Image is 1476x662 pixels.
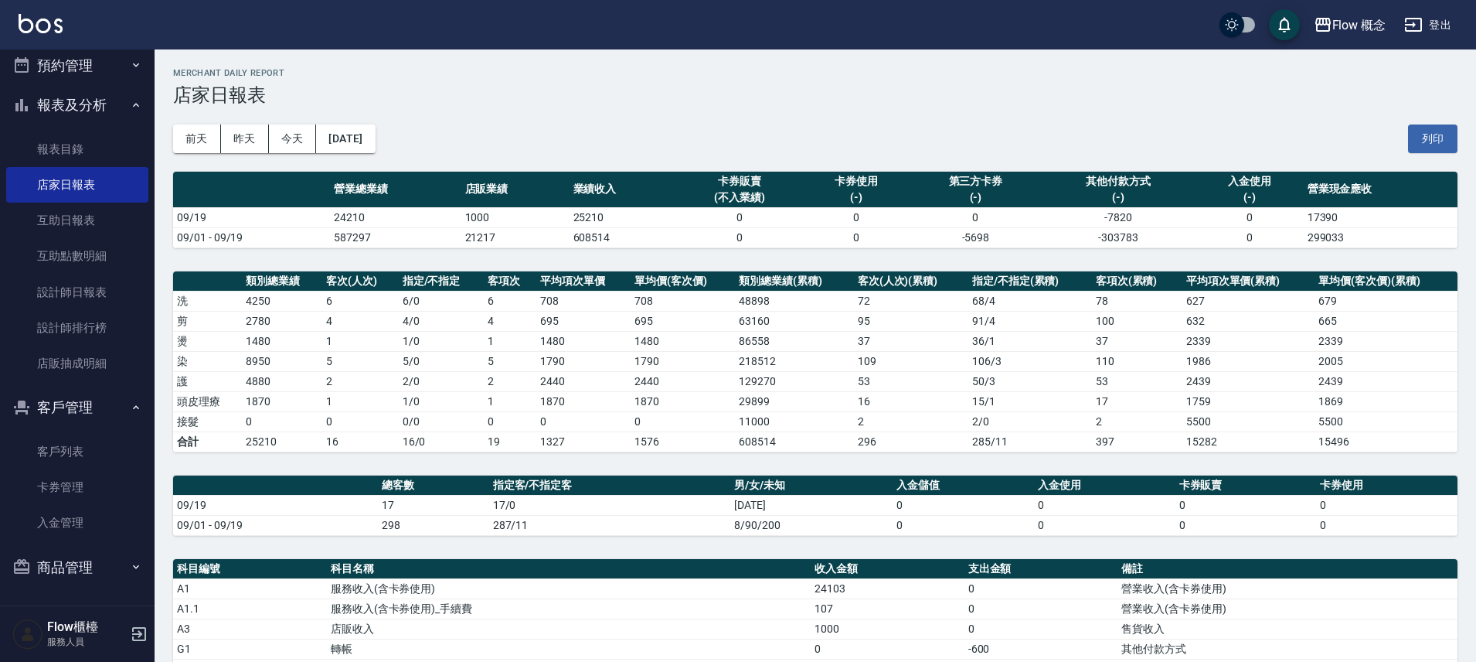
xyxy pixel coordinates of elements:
td: 護 [173,371,242,391]
td: 0 [1195,227,1304,247]
td: 5 [484,351,536,371]
button: 前天 [173,125,221,153]
div: (不入業績) [682,189,798,206]
button: 登出 [1398,11,1457,39]
td: 轉帳 [327,639,811,659]
td: 燙 [173,331,242,351]
td: 09/01 - 09/19 [173,227,330,247]
td: 0 [802,207,910,227]
td: 1869 [1314,391,1457,411]
a: 設計師排行榜 [6,310,148,346]
td: 25210 [570,207,678,227]
td: 0 [1316,515,1457,535]
td: 695 [631,311,735,331]
th: 營業總業績 [330,172,461,208]
td: 0 [964,599,1118,619]
th: 支出金額 [964,559,1118,579]
th: 入金使用 [1034,476,1175,496]
td: 17390 [1304,207,1457,227]
table: a dense table [173,271,1457,452]
th: 指定/不指定(累積) [968,271,1092,292]
td: 0 [242,411,322,432]
td: 78 [1092,291,1182,311]
button: save [1269,9,1300,40]
td: 09/01 - 09/19 [173,515,378,535]
td: 287/11 [489,515,731,535]
th: 客次(人次) [322,271,399,292]
table: a dense table [173,172,1457,248]
td: 15282 [1182,432,1315,452]
th: 卡券販賣 [1175,476,1317,496]
td: 679 [1314,291,1457,311]
button: 昨天 [221,125,269,153]
th: 客次(人次)(累積) [854,271,968,292]
td: 6 [484,291,536,311]
td: 0 / 0 [399,411,485,432]
td: 1870 [631,391,735,411]
div: 第三方卡券 [914,173,1038,189]
div: 其他付款方式 [1045,173,1191,189]
td: 19 [484,432,536,452]
td: 染 [173,351,242,371]
div: (-) [914,189,1038,206]
div: (-) [1199,189,1300,206]
td: 21217 [461,227,570,247]
th: 客項次(累積) [1092,271,1182,292]
td: 4 [322,311,399,331]
td: 17 [1092,391,1182,411]
td: 95 [854,311,968,331]
th: 店販業績 [461,172,570,208]
td: A1.1 [173,599,327,619]
td: 0 [1034,515,1175,535]
a: 店家日報表 [6,167,148,203]
td: 0 [811,639,964,659]
div: 卡券使用 [806,173,906,189]
td: 服務收入(含卡券使用)_手續費 [327,599,811,619]
a: 互助點數明細 [6,238,148,274]
td: 708 [536,291,631,311]
th: 收入金額 [811,559,964,579]
th: 男/女/未知 [730,476,893,496]
td: 1000 [461,207,570,227]
div: (-) [806,189,906,206]
td: 16 [322,432,399,452]
td: 1 [484,391,536,411]
button: [DATE] [316,125,375,153]
td: 1 / 0 [399,331,485,351]
td: 0 [631,411,735,432]
td: 2 [322,371,399,391]
td: 109 [854,351,968,371]
td: A1 [173,578,327,599]
td: 4 / 0 [399,311,485,331]
td: 0 [1034,495,1175,515]
td: 0 [1316,495,1457,515]
td: 6 [322,291,399,311]
td: 1480 [536,331,631,351]
td: 1480 [242,331,322,351]
td: 1986 [1182,351,1315,371]
td: 1870 [536,391,631,411]
td: 1870 [242,391,322,411]
img: Logo [19,14,63,33]
a: 店販抽成明細 [6,346,148,381]
td: 37 [854,331,968,351]
td: -7820 [1041,207,1195,227]
h2: Merchant Daily Report [173,68,1457,78]
td: 售貨收入 [1117,619,1457,639]
td: 25210 [242,432,322,452]
td: 2 / 0 [399,371,485,391]
div: 卡券販賣 [682,173,798,189]
td: 0 [893,495,1034,515]
a: 設計師日報表 [6,275,148,310]
button: 列印 [1408,125,1457,153]
td: 2 [484,371,536,391]
p: 服務人員 [47,635,126,649]
td: 2 [854,411,968,432]
td: 2439 [1182,371,1315,391]
td: 100 [1092,311,1182,331]
td: 09/19 [173,495,378,515]
th: 業績收入 [570,172,678,208]
td: 4250 [242,291,322,311]
td: 5 [322,351,399,371]
td: -303783 [1041,227,1195,247]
